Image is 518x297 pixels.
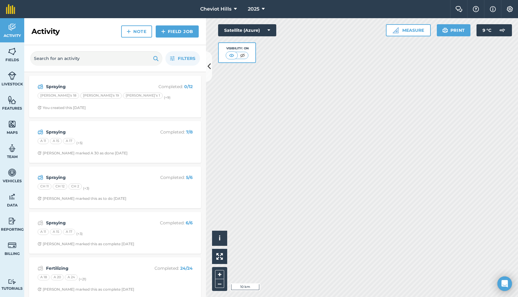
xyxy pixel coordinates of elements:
[506,6,513,12] img: A cog icon
[30,51,162,66] input: Search for an activity
[8,120,16,129] img: svg+xml;base64,PHN2ZyB4bWxucz0iaHR0cDovL3d3dy53My5vcmcvMjAwMC9zdmciIHdpZHRoPSI1NiIgaGVpZ2h0PSI2MC...
[53,183,67,190] div: CH 12
[38,274,50,280] div: A 18
[63,138,75,144] div: A 17
[38,138,49,144] div: A 11
[6,4,15,14] img: fieldmargin Logo
[8,144,16,153] img: svg+xml;base64,PD94bWwgdmVyc2lvbj0iMS4wIiBlbmNvZGluZz0idXRmLTgiPz4KPCEtLSBHZW5lcmF0b3I6IEFkb2JlIE...
[38,242,42,246] img: Clock with arrow pointing clockwise
[455,6,463,12] img: Two speech bubbles overlapping with the left bubble in the forefront
[80,93,122,99] div: [PERSON_NAME]'s 19
[144,219,193,226] p: Completed :
[46,219,142,226] strong: Spraying
[79,277,86,281] small: (+ 21 )
[38,265,43,272] img: svg+xml;base64,PD94bWwgdmVyc2lvbj0iMS4wIiBlbmNvZGluZz0idXRmLTgiPz4KPCEtLSBHZW5lcmF0b3I6IEFkb2JlIE...
[46,129,142,135] strong: Spraying
[38,287,134,292] div: [PERSON_NAME] marked this as complete [DATE]
[215,279,224,288] button: –
[186,220,193,226] strong: 6 / 6
[38,106,42,110] img: Clock with arrow pointing clockwise
[144,174,193,181] p: Completed :
[8,279,16,285] img: svg+xml;base64,PD94bWwgdmVyc2lvbj0iMS4wIiBlbmNvZGluZz0idXRmLTgiPz4KPCEtLSBHZW5lcmF0b3I6IEFkb2JlIE...
[8,216,16,226] img: svg+xml;base64,PD94bWwgdmVyc2lvbj0iMS4wIiBlbmNvZGluZz0idXRmLTgiPz4KPCEtLSBHZW5lcmF0b3I6IEFkb2JlIE...
[33,216,198,250] a: SprayingCompleted: 6/6A 11A 15A 17(+3)Clock with arrow pointing clockwise[PERSON_NAME] marked thi...
[393,27,399,33] img: Ruler icon
[38,229,49,235] div: A 11
[38,219,43,226] img: svg+xml;base64,PD94bWwgdmVyc2lvbj0iMS4wIiBlbmNvZGluZz0idXRmLTgiPz4KPCEtLSBHZW5lcmF0b3I6IEFkb2JlIE...
[33,125,198,159] a: SprayingCompleted: 7/8A 11A 15A 17(+5)Clock with arrow pointing clockwise[PERSON_NAME] marked A 3...
[178,55,195,62] span: Filters
[186,129,193,135] strong: 7 / 8
[83,186,89,190] small: (+ 3 )
[472,6,480,12] img: A question mark icon
[239,52,246,58] img: svg+xml;base64,PHN2ZyB4bWxucz0iaHR0cDovL3d3dy53My5vcmcvMjAwMC9zdmciIHdpZHRoPSI1MCIgaGVpZ2h0PSI0MC...
[76,141,83,145] small: (+ 5 )
[184,84,193,89] strong: 0 / 12
[38,151,42,155] img: Clock with arrow pointing clockwise
[51,274,64,280] div: A 20
[65,274,78,280] div: A 24
[483,24,491,36] span: 9 ° C
[153,55,159,62] img: svg+xml;base64,PHN2ZyB4bWxucz0iaHR0cDovL3d3dy53My5vcmcvMjAwMC9zdmciIHdpZHRoPSIxOSIgaGVpZ2h0PSIyNC...
[32,27,60,36] h2: Activity
[165,51,200,66] button: Filters
[186,175,193,180] strong: 5 / 6
[8,192,16,201] img: svg+xml;base64,PD94bWwgdmVyc2lvbj0iMS4wIiBlbmNvZGluZz0idXRmLTgiPz4KPCEtLSBHZW5lcmF0b3I6IEFkb2JlIE...
[46,83,142,90] strong: Spraying
[180,266,193,271] strong: 24 / 24
[46,265,142,272] strong: Fertilizing
[219,234,221,242] span: i
[63,229,75,235] div: A 17
[216,253,223,260] img: Four arrows, one pointing top left, one top right, one bottom right and the last bottom left
[496,24,508,36] img: svg+xml;base64,PD94bWwgdmVyc2lvbj0iMS4wIiBlbmNvZGluZz0idXRmLTgiPz4KPCEtLSBHZW5lcmF0b3I6IEFkb2JlIE...
[33,261,198,295] a: FertilizingCompleted: 24/24A 18A 20A 24(+21)Clock with arrow pointing clockwise[PERSON_NAME] mark...
[156,25,199,38] a: Field Job
[437,24,471,36] button: Print
[38,242,134,246] div: [PERSON_NAME] marked this as complete [DATE]
[121,25,152,38] a: Note
[476,24,512,36] button: 9 °C
[38,151,128,156] div: [PERSON_NAME] marked A 30 as done [DATE]
[8,47,16,56] img: svg+xml;base64,PHN2ZyB4bWxucz0iaHR0cDovL3d3dy53My5vcmcvMjAwMC9zdmciIHdpZHRoPSI1NiIgaGVpZ2h0PSI2MC...
[8,168,16,177] img: svg+xml;base64,PD94bWwgdmVyc2lvbj0iMS4wIiBlbmNvZGluZz0idXRmLTgiPz4KPCEtLSBHZW5lcmF0b3I6IEFkb2JlIE...
[248,5,259,13] span: 2025
[200,5,231,13] span: Cheviot Hills
[8,241,16,250] img: svg+xml;base64,PD94bWwgdmVyc2lvbj0iMS4wIiBlbmNvZGluZz0idXRmLTgiPz4KPCEtLSBHZW5lcmF0b3I6IEFkb2JlIE...
[386,24,431,36] button: Measure
[50,138,62,144] div: A 15
[46,174,142,181] strong: Spraying
[68,183,82,190] div: CH 2
[212,231,227,246] button: i
[38,128,43,136] img: svg+xml;base64,PD94bWwgdmVyc2lvbj0iMS4wIiBlbmNvZGluZz0idXRmLTgiPz4KPCEtLSBHZW5lcmF0b3I6IEFkb2JlIE...
[228,52,235,58] img: svg+xml;base64,PHN2ZyB4bWxucz0iaHR0cDovL3d3dy53My5vcmcvMjAwMC9zdmciIHdpZHRoPSI1MCIgaGVpZ2h0PSI0MC...
[38,105,86,110] div: You created this [DATE]
[38,287,42,291] img: Clock with arrow pointing clockwise
[144,129,193,135] p: Completed :
[497,276,512,291] div: Open Intercom Messenger
[123,93,163,99] div: [PERSON_NAME]’s 1
[226,46,249,51] div: Visibility: On
[8,95,16,104] img: svg+xml;base64,PHN2ZyB4bWxucz0iaHR0cDovL3d3dy53My5vcmcvMjAwMC9zdmciIHdpZHRoPSI1NiIgaGVpZ2h0PSI2MC...
[50,229,62,235] div: A 15
[127,28,131,35] img: svg+xml;base64,PHN2ZyB4bWxucz0iaHR0cDovL3d3dy53My5vcmcvMjAwMC9zdmciIHdpZHRoPSIxNCIgaGVpZ2h0PSIyNC...
[442,27,448,34] img: svg+xml;base64,PHN2ZyB4bWxucz0iaHR0cDovL3d3dy53My5vcmcvMjAwMC9zdmciIHdpZHRoPSIxOSIgaGVpZ2h0PSIyNC...
[38,93,79,99] div: [PERSON_NAME]'s 18
[490,5,496,13] img: svg+xml;base64,PHN2ZyB4bWxucz0iaHR0cDovL3d3dy53My5vcmcvMjAwMC9zdmciIHdpZHRoPSIxNyIgaGVpZ2h0PSIxNy...
[144,265,193,272] p: Completed :
[33,79,198,114] a: SprayingCompleted: 0/12[PERSON_NAME]'s 18[PERSON_NAME]'s 19[PERSON_NAME]’s 1(+9)Clock with arrow ...
[8,23,16,32] img: svg+xml;base64,PD94bWwgdmVyc2lvbj0iMS4wIiBlbmNvZGluZz0idXRmLTgiPz4KPCEtLSBHZW5lcmF0b3I6IEFkb2JlIE...
[144,83,193,90] p: Completed :
[38,83,43,90] img: svg+xml;base64,PD94bWwgdmVyc2lvbj0iMS4wIiBlbmNvZGluZz0idXRmLTgiPz4KPCEtLSBHZW5lcmF0b3I6IEFkb2JlIE...
[38,174,43,181] img: svg+xml;base64,PD94bWwgdmVyc2lvbj0iMS4wIiBlbmNvZGluZz0idXRmLTgiPz4KPCEtLSBHZW5lcmF0b3I6IEFkb2JlIE...
[38,196,42,200] img: Clock with arrow pointing clockwise
[33,170,198,205] a: SprayingCompleted: 5/6CH 11CH 12CH 2(+3)Clock with arrow pointing clockwise[PERSON_NAME] marked t...
[8,71,16,80] img: svg+xml;base64,PD94bWwgdmVyc2lvbj0iMS4wIiBlbmNvZGluZz0idXRmLTgiPz4KPCEtLSBHZW5lcmF0b3I6IEFkb2JlIE...
[38,183,51,190] div: CH 11
[218,24,276,36] button: Satellite (Azure)
[215,270,224,279] button: +
[164,95,171,100] small: (+ 9 )
[38,196,126,201] div: [PERSON_NAME] marked this as to do [DATE]
[76,232,83,236] small: (+ 3 )
[161,28,165,35] img: svg+xml;base64,PHN2ZyB4bWxucz0iaHR0cDovL3d3dy53My5vcmcvMjAwMC9zdmciIHdpZHRoPSIxNCIgaGVpZ2h0PSIyNC...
